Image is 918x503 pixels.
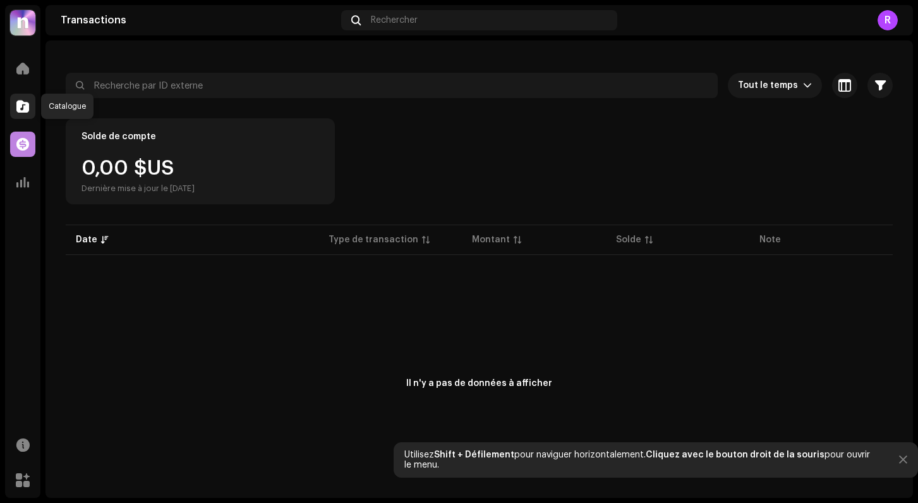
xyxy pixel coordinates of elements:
strong: Shift + Défilement [434,450,514,459]
strong: Cliquez avec le bouton droit de la souris [646,450,824,459]
img: 39a81664-4ced-4598-a294-0293f18f6a76 [10,10,35,35]
div: R [878,10,898,30]
div: dropdown trigger [803,73,812,98]
div: Solde de compte [82,132,156,142]
span: Rechercher [371,15,418,25]
input: Recherche par ID externe [66,73,718,98]
span: Tout le temps [738,73,803,98]
div: Dernière mise à jour le [DATE] [82,183,195,194]
div: Utilisez pour naviguer horizontalement. pour ouvrir le menu. [404,450,879,470]
div: Transactions [61,15,336,25]
div: Il n'y a pas de données à afficher [406,377,552,390]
